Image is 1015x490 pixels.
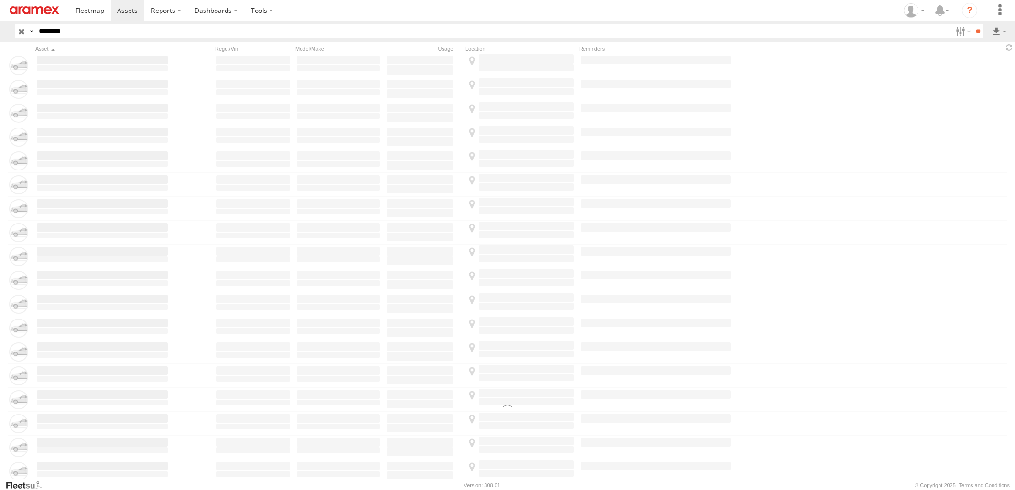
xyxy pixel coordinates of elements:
[900,3,928,18] div: Gabriel Liwang
[5,480,49,490] a: Visit our Website
[10,6,59,14] img: aramex-logo.svg
[959,482,1010,488] a: Terms and Conditions
[464,482,500,488] div: Version: 308.01
[385,45,462,52] div: Usage
[465,45,575,52] div: Location
[991,24,1007,38] label: Export results as...
[35,45,169,52] div: Click to Sort
[295,45,381,52] div: Model/Make
[915,482,1010,488] div: © Copyright 2025 -
[1004,43,1015,52] span: Refresh
[28,24,35,38] label: Search Query
[952,24,972,38] label: Search Filter Options
[215,45,292,52] div: Rego./Vin
[962,3,977,18] i: ?
[579,45,732,52] div: Reminders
